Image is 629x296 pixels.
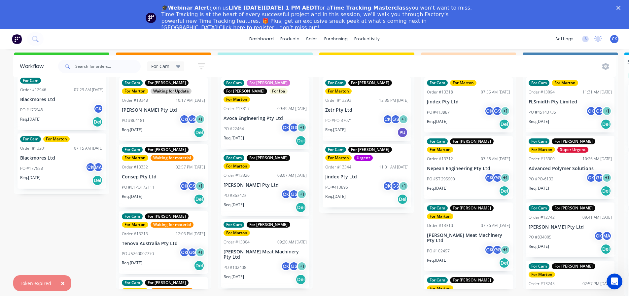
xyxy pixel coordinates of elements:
div: settings [552,34,577,44]
div: GS [289,261,299,271]
div: Order #13293 [325,97,351,103]
div: For Cam [427,277,448,283]
p: Blackmores Ltd [20,97,103,102]
div: CK [586,173,596,183]
div: Order #13317 [224,106,250,112]
a: Click here to register - don’t miss out! [219,24,319,31]
button: Close [54,275,71,291]
div: + 1 [399,181,408,191]
div: For Cam [224,155,244,161]
p: FLSmidth Pty Limited [529,99,612,105]
div: For [PERSON_NAME] [145,213,189,219]
div: For CamFor [PERSON_NAME]For MartonSuper UrgentOrder #1330010:26 AM [DATE]Advanced Polymer Solutio... [526,136,614,199]
div: Del [194,127,204,138]
div: Del [601,119,611,129]
div: For Cam [224,222,244,228]
div: + 1 [602,173,612,183]
span: CK [612,36,617,42]
p: PO #834005 [529,234,551,240]
div: Del [296,202,306,213]
div: CK [594,231,604,241]
div: Del [194,260,204,271]
div: 11:01 AM [DATE] [379,164,408,170]
div: GS [187,181,197,191]
div: For Marton [529,272,555,277]
div: 07:56 AM [DATE] [481,223,510,229]
div: Super Urgent [557,147,588,153]
div: 12:03 PM [DATE] [176,231,205,237]
p: PO #177558 [20,166,43,171]
p: Req. [DATE] [122,260,142,266]
p: Req. [DATE] [427,185,447,191]
p: Req. [DATE] [427,119,447,125]
div: 02:57 PM [DATE] [176,164,205,170]
div: + 1 [195,247,205,257]
p: Consep Pty Ltd [122,174,205,180]
div: For Cam [529,80,549,86]
div: GS [187,247,197,257]
div: For Cam [122,213,143,219]
div: + 1 [500,245,510,255]
p: Req. [DATE] [529,185,549,191]
div: MA [93,162,103,172]
div: For [PERSON_NAME] [247,80,290,86]
div: GS [391,114,401,124]
div: GS [492,106,502,116]
div: For Cam [20,78,41,84]
div: For [PERSON_NAME] [450,277,494,283]
div: For CamFor [PERSON_NAME]For MartonOrder #1329312:35 PM [DATE]Zetr Pty LtdPO #PO-37071CKGS+1Req.[D... [323,77,411,141]
p: PO #PO-37071 [325,118,352,124]
div: 07:15 AM [DATE] [74,145,103,151]
div: For CamFor [PERSON_NAME]For MartonWaiting for UpdateOrder #1334810:17 AM [DATE][PERSON_NAME] Pty ... [119,77,208,141]
div: CK [586,106,596,116]
div: For Marton [427,147,453,153]
div: For CamFor [PERSON_NAME]For MartonOrder #1331007:56 AM [DATE][PERSON_NAME] Meat Machinery Pty Ltd... [424,203,513,272]
div: CK [93,104,103,114]
div: Del [397,194,408,204]
div: For Marton [450,80,476,86]
div: For CamFor [PERSON_NAME]For MartonOrder #1332608:07 AM [DATE][PERSON_NAME] Pty LtdPO #863423CKGS+... [221,152,309,216]
div: For CamFor [PERSON_NAME]For MartonWaiting for materialOrder #1333202:57 PM [DATE]Consep Pty LtdPO... [119,144,208,207]
b: LIVE [DATE][DATE] 1 PM AEDT [228,5,318,11]
b: 🎓Webinar Alert: [161,5,211,11]
p: Req. [DATE] [224,135,244,141]
div: Waiting for Update [151,88,192,94]
div: Order #13332 [122,164,148,170]
p: Zetr Pty Ltd [325,107,408,113]
div: PU [397,127,408,138]
div: Order #13213 [122,231,148,237]
div: For Marton [224,163,250,169]
div: For Cam [224,80,244,86]
div: For Cam [325,80,346,86]
p: PO #102497 [427,248,450,254]
div: Del [499,186,509,196]
div: For [PERSON_NAME] [450,205,494,211]
p: Req. [DATE] [122,127,142,133]
div: Order #13348 [122,97,148,103]
div: CK [86,162,95,172]
div: Order #13094 [529,89,555,95]
div: For Cam [325,147,346,153]
div: For CamFor [PERSON_NAME]For [PERSON_NAME]For IbaFor MartonOrder #1331709:49 AM [DATE]Avoca Engine... [221,77,309,149]
div: For Marton [122,88,148,94]
div: For [PERSON_NAME] [224,88,267,94]
div: For Cam [122,280,143,286]
div: MA [602,231,612,241]
div: Order #13318 [427,89,453,95]
div: For [PERSON_NAME] [552,138,595,144]
div: CK [484,245,494,255]
div: 10:17 AM [DATE] [176,97,205,103]
div: 09:49 AM [DATE] [277,106,307,112]
p: Tenova Australia Pty Ltd [122,241,205,246]
div: For Marton [122,222,148,228]
div: Order #13245 [529,281,555,287]
div: For Cam [122,80,143,86]
div: 02:57 PM [DATE] [582,281,612,287]
div: For Marton [529,147,555,153]
div: Del [296,135,306,146]
div: For CamOrder #1294607:29 AM [DATE]Blackmores LtdPO #175948CKReq.[DATE]Del [17,75,106,130]
div: For Cam [529,205,549,211]
div: 08:07 AM [DATE] [277,172,307,178]
p: Req. [DATE] [122,194,142,200]
div: For Marton [427,213,453,219]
